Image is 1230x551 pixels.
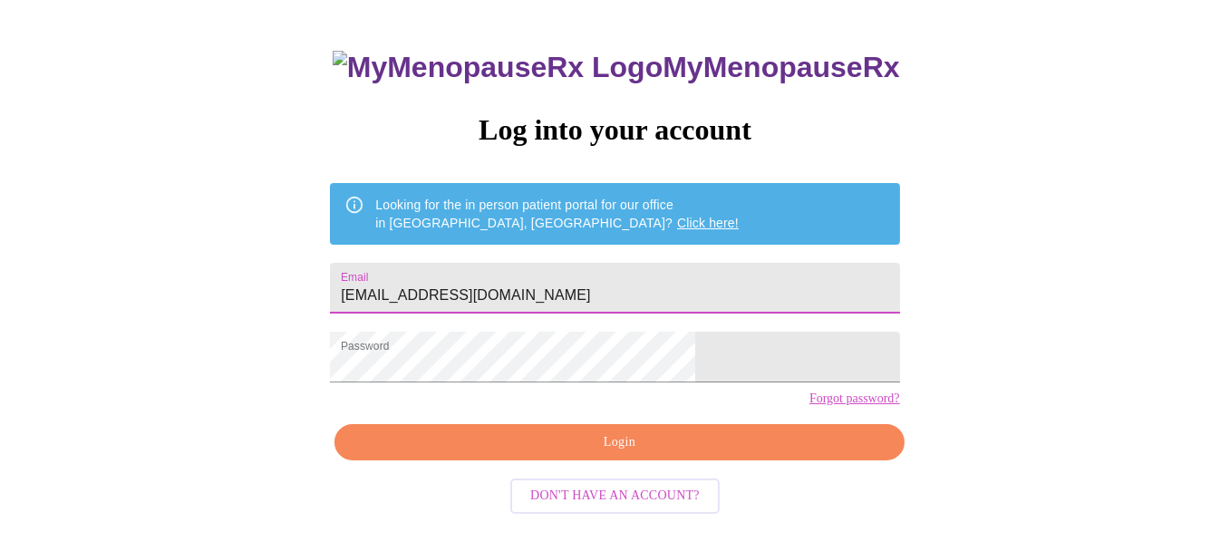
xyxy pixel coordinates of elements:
span: Login [355,431,883,454]
h3: Log into your account [330,113,899,147]
h3: MyMenopauseRx [333,51,900,84]
img: MyMenopauseRx Logo [333,51,663,84]
button: Login [334,424,904,461]
a: Click here! [677,216,739,230]
button: Don't have an account? [510,478,720,514]
a: Forgot password? [809,391,900,406]
span: Don't have an account? [530,485,700,507]
a: Don't have an account? [506,487,724,502]
div: Looking for the in person patient portal for our office in [GEOGRAPHIC_DATA], [GEOGRAPHIC_DATA]? [375,188,739,239]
